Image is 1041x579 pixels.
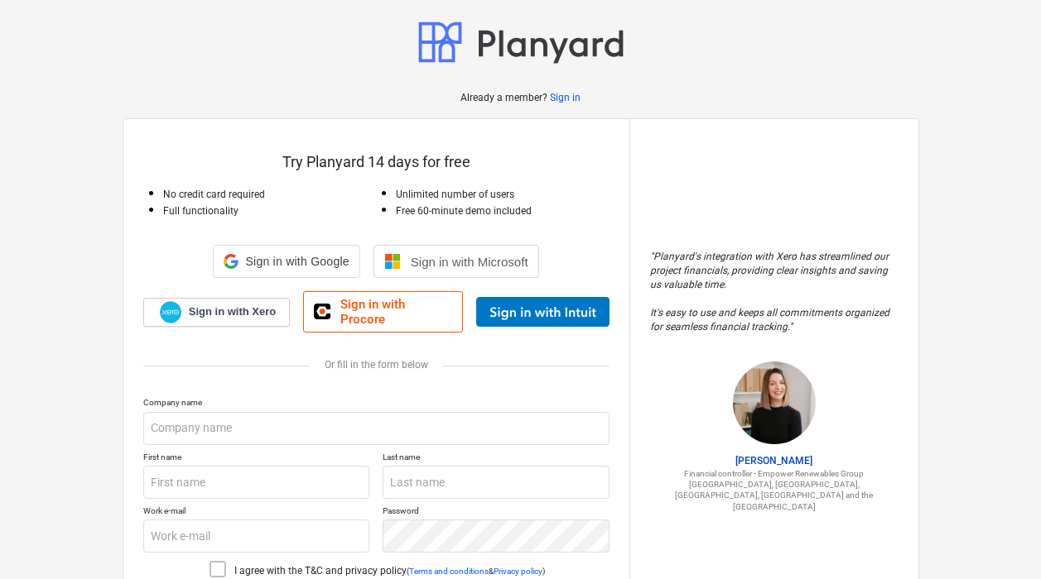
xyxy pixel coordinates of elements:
input: First name [143,466,370,499]
p: No credit card required [163,188,377,202]
p: [PERSON_NAME] [650,454,899,468]
img: Xero logo [160,301,181,323]
span: Sign in with Procore [340,297,452,327]
div: Or fill in the form below [143,359,610,371]
p: Already a member? [460,91,550,105]
p: Company name [143,397,610,411]
span: Sign in with Google [245,255,349,268]
input: Company name [143,412,610,445]
p: ( & ) [407,566,545,577]
a: Terms and conditions [409,567,489,576]
p: Try Planyard 14 days for free [143,152,610,172]
p: " Planyard's integration with Xero has streamlined our project financials, providing clear insigh... [650,250,899,335]
p: Full functionality [163,204,377,218]
input: Work e-mail [143,519,370,553]
p: Last name [383,452,610,466]
p: First name [143,452,370,466]
a: Sign in [550,91,581,105]
div: Sign in with Google [213,245,359,278]
p: Work e-mail [143,505,370,519]
img: Microsoft logo [384,253,401,270]
p: I agree with the T&C and privacy policy [234,564,407,578]
p: Free 60-minute demo included [396,204,610,218]
a: Sign in with Xero [143,298,291,327]
span: Sign in with Xero [189,304,276,319]
p: Password [383,505,610,519]
p: Financial controller - Empower Renewables Group [650,468,899,479]
p: Unlimited number of users [396,188,610,202]
span: Sign in with Microsoft [411,255,528,269]
a: Privacy policy [494,567,542,576]
input: Last name [383,466,610,499]
p: [GEOGRAPHIC_DATA], [GEOGRAPHIC_DATA], [GEOGRAPHIC_DATA], [GEOGRAPHIC_DATA] and the [GEOGRAPHIC_DATA] [650,479,899,512]
a: Sign in with Procore [303,291,462,333]
img: Sharon Brown [733,361,816,444]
